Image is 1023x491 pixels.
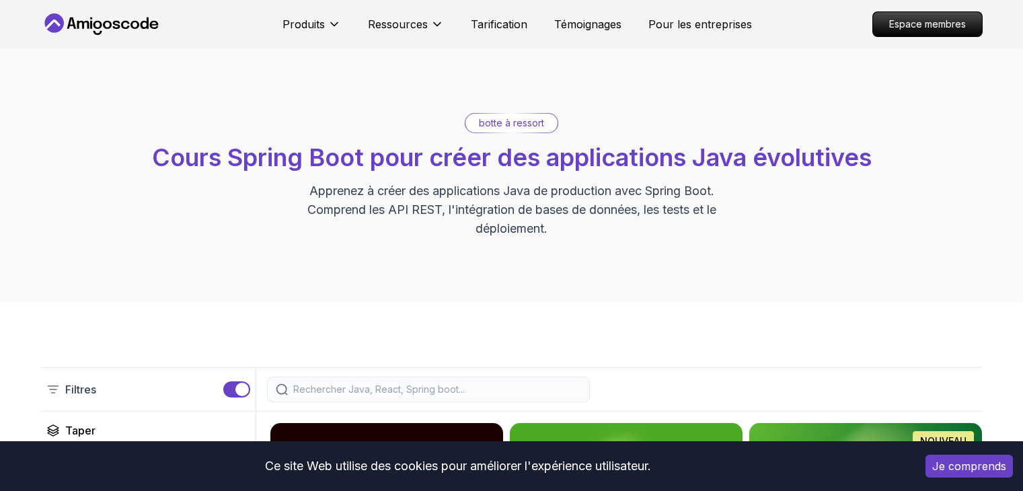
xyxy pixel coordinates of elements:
font: botte à ressort [479,117,544,128]
a: Pour les entreprises [648,16,752,32]
font: Témoignages [554,17,621,31]
button: Produits [282,16,341,43]
font: Filtres [65,383,96,396]
a: Tarification [471,16,527,32]
font: Espace membres [889,18,966,30]
a: Témoignages [554,16,621,32]
font: Tarification [471,17,527,31]
font: NOUVEAU [920,435,967,447]
font: Cours Spring Boot pour créer des applications Java évolutives [152,143,872,172]
button: Ressources [368,16,444,43]
font: Ce site Web utilise des cookies pour améliorer l'expérience utilisateur. [265,459,651,473]
font: Apprenez à créer des applications Java de production avec Spring Boot. Comprend les API REST, l'i... [307,184,716,235]
input: Rechercher Java, React, Spring boot... [293,383,581,396]
font: Je comprends [932,459,1006,473]
button: Accepter les cookies [925,455,1013,478]
font: Taper [65,424,96,437]
font: Pour les entreprises [648,17,752,31]
font: Ressources [368,17,428,31]
font: Produits [282,17,325,31]
a: Espace membres [872,11,983,37]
